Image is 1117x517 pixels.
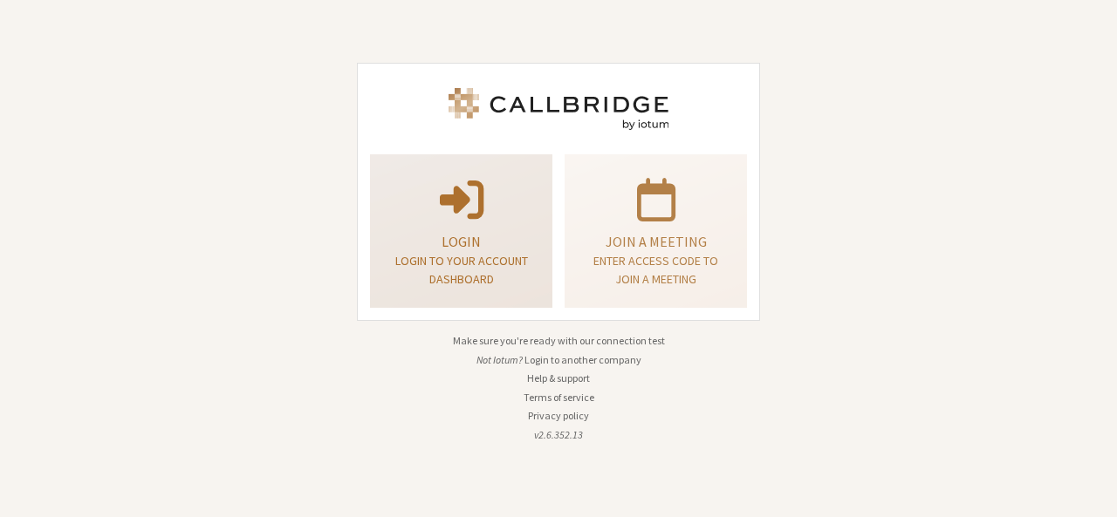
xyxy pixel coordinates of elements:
[357,427,760,443] li: v2.6.352.13
[370,154,552,309] button: LoginLogin to your account dashboard
[524,391,594,404] a: Terms of service
[392,231,531,252] p: Login
[392,252,531,289] p: Login to your account dashboard
[527,371,590,384] a: Help & support
[586,231,725,252] p: Join a meeting
[586,252,725,289] p: Enter access code to join a meeting
[528,409,589,422] a: Privacy policy
[357,352,760,368] li: Not Iotum?
[453,334,665,347] a: Make sure you're ready with our connection test
[565,154,747,309] a: Join a meetingEnter access code to join a meeting
[524,352,641,368] button: Login to another company
[445,88,672,130] img: Iotum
